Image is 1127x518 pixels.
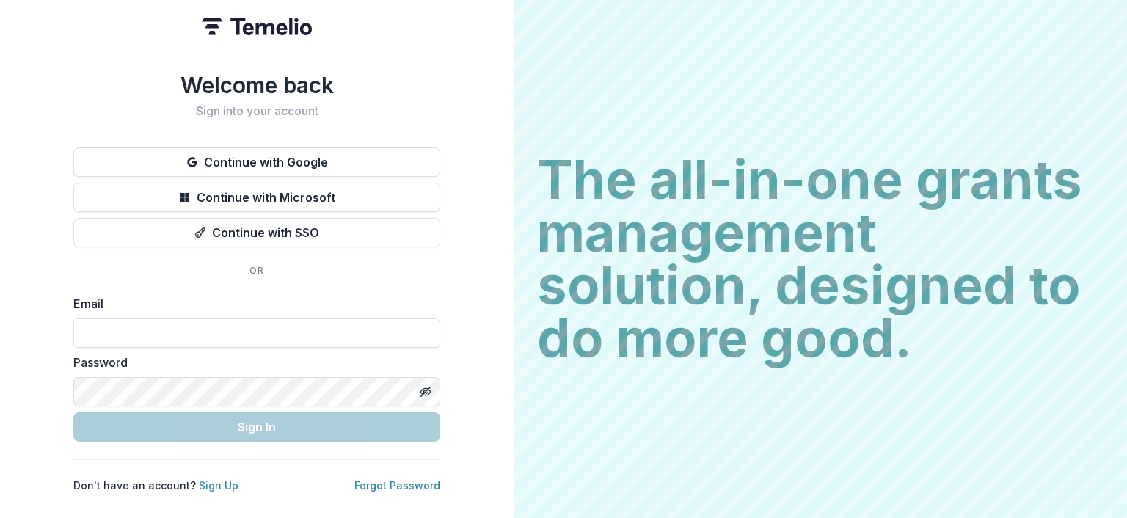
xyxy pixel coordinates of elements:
[73,412,440,442] button: Sign In
[354,479,440,492] a: Forgot Password
[73,218,440,247] button: Continue with SSO
[73,478,238,493] p: Don't have an account?
[73,295,431,313] label: Email
[73,104,440,118] h2: Sign into your account
[73,354,431,371] label: Password
[73,72,440,98] h1: Welcome back
[414,380,437,404] button: Toggle password visibility
[73,147,440,177] button: Continue with Google
[199,479,238,492] a: Sign Up
[73,183,440,212] button: Continue with Microsoft
[202,18,312,35] img: Temelio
